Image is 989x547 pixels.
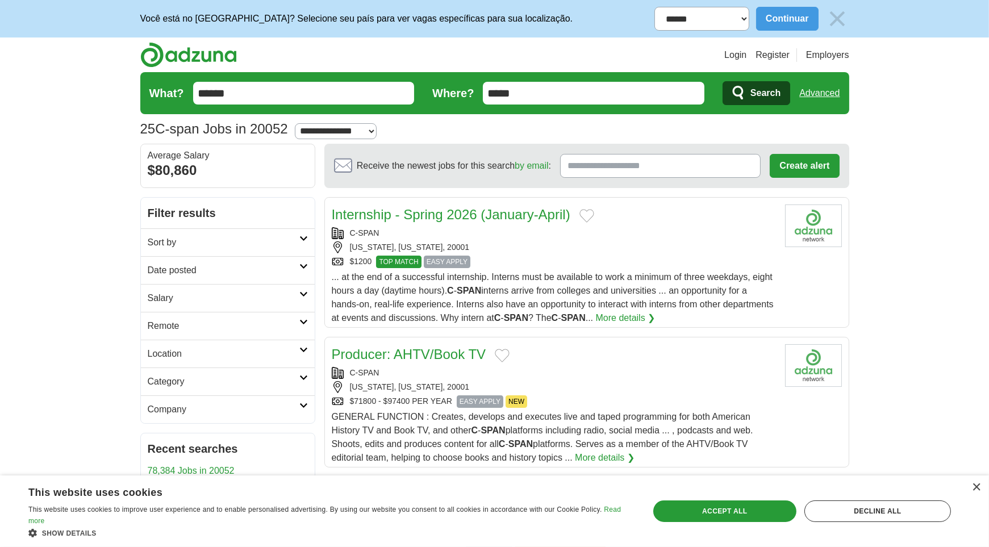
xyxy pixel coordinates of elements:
strong: C [552,313,558,323]
button: Create alert [770,154,839,178]
div: C-SPAN [332,367,776,379]
div: Average Salary [148,151,308,160]
div: C-SPAN [332,227,776,239]
a: Advanced [799,82,840,105]
a: Login [724,48,746,62]
strong: SPAN [561,313,586,323]
div: Decline all [804,500,951,522]
img: icon_close_no_bg.svg [825,7,849,31]
a: Company [141,395,315,423]
a: Employers [806,48,849,62]
div: Close [972,483,980,492]
a: Salary [141,284,315,312]
div: $1200 [332,256,776,268]
span: This website uses cookies to improve user experience and to enable personalised advertising. By u... [28,506,602,513]
span: NEW [506,395,527,408]
span: Search [750,82,781,105]
strong: C [447,286,454,295]
strong: C [494,313,501,323]
strong: SPAN [508,439,533,449]
img: Company logo [785,344,842,387]
h2: Location [148,347,299,361]
strong: SPAN [481,425,505,435]
button: Continuar [756,7,819,31]
div: [US_STATE], [US_STATE], 20001 [332,381,776,393]
strong: C [499,439,506,449]
span: EASY APPLY [424,256,470,268]
img: Company logo [785,204,842,247]
h2: Date posted [148,264,299,277]
h2: Company [148,403,299,416]
button: Add to favorite jobs [495,349,510,362]
h2: Filter results [141,198,315,228]
a: Register [756,48,790,62]
a: Date posted [141,256,315,284]
span: Show details [42,529,97,537]
h1: C-span Jobs in 20052 [140,121,288,136]
strong: SPAN [457,286,481,295]
img: Adzuna logo [140,42,237,68]
h2: Remote [148,319,299,333]
button: Search [723,81,790,105]
div: $71800 - $97400 PER YEAR [332,395,776,408]
span: 25 [140,119,156,139]
a: More details ❯ [596,311,656,325]
h2: Recent searches [148,440,308,457]
a: More details ❯ [575,451,635,465]
a: Category [141,368,315,395]
div: $80,860 [148,160,308,181]
strong: SPAN [504,313,528,323]
div: This website uses cookies [28,482,602,499]
span: Receive the newest jobs for this search : [357,159,551,173]
div: Show details [28,527,631,538]
label: What? [149,85,184,102]
div: Accept all [653,500,796,522]
button: Add to favorite jobs [579,209,594,223]
h2: Sort by [148,236,299,249]
a: 78,384 Jobs in 20052 [148,466,235,475]
span: ... at the end of a successful internship. Interns must be available to work a minimum of three w... [332,272,774,323]
a: Remote [141,312,315,340]
span: TOP MATCH [376,256,421,268]
a: Sort by [141,228,315,256]
span: EASY APPLY [457,395,503,408]
span: GENERAL FUNCTION : Creates, develops and executes live and taped programming for both American Hi... [332,412,753,462]
a: Producer: AHTV/Book TV [332,346,486,362]
strong: C [471,425,478,435]
h2: Category [148,375,299,389]
label: Where? [432,85,474,102]
h2: Salary [148,291,299,305]
a: by email [515,161,549,170]
div: [US_STATE], [US_STATE], 20001 [332,241,776,253]
a: Location [141,340,315,368]
a: Internship - Spring 2026 (January-April) [332,207,570,222]
p: Você está no [GEOGRAPHIC_DATA]? Selecione seu país para ver vagas específicas para sua localização. [140,12,573,26]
